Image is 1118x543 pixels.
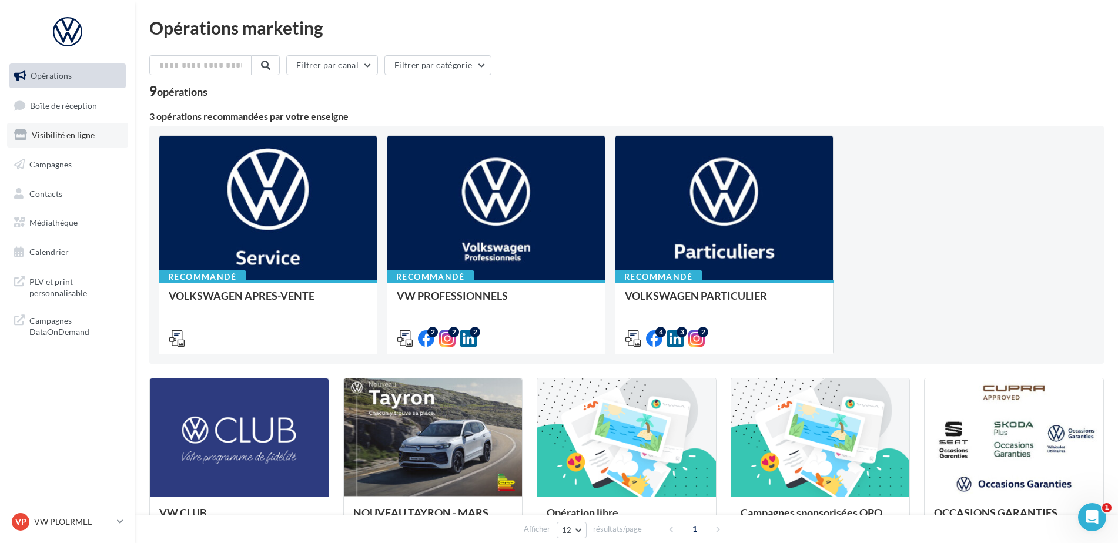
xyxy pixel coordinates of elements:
span: 1 [1102,503,1112,512]
iframe: Intercom live chat [1078,503,1106,531]
a: PLV et print personnalisable [7,269,128,304]
span: Campagnes [29,159,72,169]
span: Opération libre [547,506,618,519]
div: opérations [157,86,207,97]
span: VW CLUB [159,506,207,519]
span: VW PROFESSIONNELS [397,289,508,302]
div: 2 [448,327,459,337]
div: 9 [149,85,207,98]
span: Contacts [29,188,62,198]
a: Calendrier [7,240,128,264]
div: 3 opérations recommandées par votre enseigne [149,112,1104,121]
span: PLV et print personnalisable [29,274,121,299]
span: OCCASIONS GARANTIES [934,506,1057,519]
button: Filtrer par canal [286,55,378,75]
span: 1 [685,519,704,538]
a: VP VW PLOERMEL [9,511,126,533]
a: Campagnes [7,152,128,177]
span: résultats/page [593,524,642,535]
p: VW PLOERMEL [34,516,112,528]
span: Médiathèque [29,217,78,227]
button: 12 [557,522,587,538]
a: Visibilité en ligne [7,123,128,148]
div: 3 [677,327,687,337]
span: Afficher [524,524,550,535]
span: Campagnes sponsorisées OPO [741,506,882,519]
div: Recommandé [615,270,702,283]
div: 2 [470,327,480,337]
span: Calendrier [29,247,69,257]
a: Médiathèque [7,210,128,235]
span: VOLKSWAGEN PARTICULIER [625,289,767,302]
button: Filtrer par catégorie [384,55,491,75]
span: VP [15,516,26,528]
div: 2 [427,327,438,337]
a: Campagnes DataOnDemand [7,308,128,343]
span: Visibilité en ligne [32,130,95,140]
div: Opérations marketing [149,19,1104,36]
div: Recommandé [387,270,474,283]
a: Boîte de réception [7,93,128,118]
a: Contacts [7,182,128,206]
span: Boîte de réception [30,100,97,110]
div: 2 [698,327,708,337]
div: Recommandé [159,270,246,283]
span: Opérations [31,71,72,81]
span: VOLKSWAGEN APRES-VENTE [169,289,314,302]
span: Campagnes DataOnDemand [29,313,121,338]
a: Opérations [7,63,128,88]
span: 12 [562,525,572,535]
div: 4 [655,327,666,337]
